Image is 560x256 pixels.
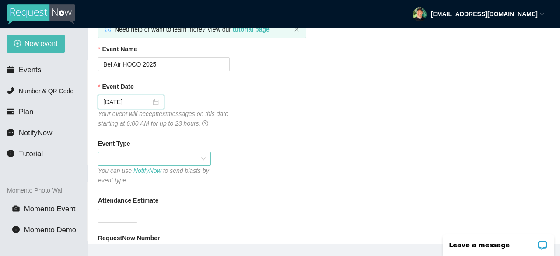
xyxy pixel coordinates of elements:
b: Attendance Estimate [98,196,158,205]
a: NotifyNow [133,167,161,174]
b: Event Name [102,44,137,54]
span: info-circle [7,150,14,157]
span: plus-circle [14,40,21,48]
span: down [540,12,544,16]
span: Tutorial [19,150,43,158]
div: You can use to send blasts by event type [98,166,211,185]
b: Event Date [102,82,133,91]
span: Number & QR Code [19,88,73,95]
span: New event [24,38,58,49]
span: NotifyNow [19,129,52,137]
input: Janet's and Mark's Wedding [98,57,230,71]
span: calendar [7,66,14,73]
span: credit-card [7,108,14,115]
span: Plan [19,108,34,116]
i: Your event will accept text messages on this date starting at 6:00 AM for up to 23 hours. [98,110,228,127]
img: RequestNow [7,4,75,25]
b: RequestNow Number [98,233,160,243]
strong: [EMAIL_ADDRESS][DOMAIN_NAME] [431,11,538,18]
span: question-circle [202,120,208,126]
span: phone [7,87,14,94]
img: 1d323498e4f3ddf9c69f0ffa8309f9bd [413,7,427,21]
span: Momento Demo [24,226,76,234]
b: Event Type [98,139,130,148]
span: Momento Event [24,205,76,213]
button: close [294,27,299,32]
span: message [7,129,14,136]
span: Need help or want to learn more? View our [115,26,269,33]
a: tutorial page [233,26,269,33]
input: 10/04/2025 [103,97,151,107]
span: Events [19,66,41,74]
button: plus-circleNew event [7,35,65,53]
span: camera [12,205,20,212]
span: info-circle [105,26,111,32]
span: info-circle [12,226,20,233]
iframe: LiveChat chat widget [437,228,560,256]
